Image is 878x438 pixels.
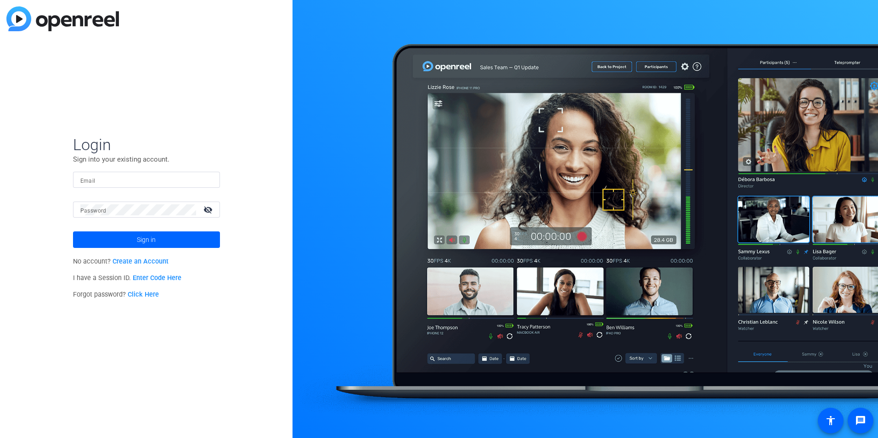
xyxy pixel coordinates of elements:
[113,258,169,265] a: Create an Account
[80,174,213,185] input: Enter Email Address
[73,231,220,248] button: Sign in
[128,291,159,298] a: Click Here
[133,274,181,282] a: Enter Code Here
[73,291,159,298] span: Forgot password?
[73,135,220,154] span: Login
[825,415,836,426] mat-icon: accessibility
[80,208,107,214] mat-label: Password
[80,178,96,184] mat-label: Email
[855,415,866,426] mat-icon: message
[73,258,169,265] span: No account?
[137,228,156,251] span: Sign in
[6,6,119,31] img: blue-gradient.svg
[198,203,220,216] mat-icon: visibility_off
[73,154,220,164] p: Sign into your existing account.
[73,274,182,282] span: I have a Session ID.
